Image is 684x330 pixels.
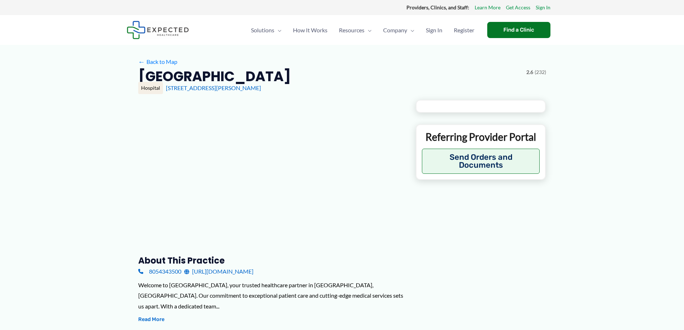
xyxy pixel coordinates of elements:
button: Read More [138,315,164,324]
span: Resources [339,18,364,43]
span: Menu Toggle [364,18,372,43]
nav: Primary Site Navigation [245,18,480,43]
a: Sign In [420,18,448,43]
a: Register [448,18,480,43]
span: Solutions [251,18,274,43]
span: Sign In [426,18,442,43]
h2: [GEOGRAPHIC_DATA] [138,68,291,85]
img: Expected Healthcare Logo - side, dark font, small [127,21,189,39]
a: ←Back to Map [138,56,177,67]
span: (232) [535,68,546,77]
a: How It Works [287,18,333,43]
a: Learn More [475,3,501,12]
a: CompanyMenu Toggle [377,18,420,43]
a: [URL][DOMAIN_NAME] [184,266,253,277]
button: Send Orders and Documents [422,149,540,174]
a: SolutionsMenu Toggle [245,18,287,43]
span: Company [383,18,407,43]
a: Find a Clinic [487,22,550,38]
a: 8054343500 [138,266,181,277]
span: How It Works [293,18,327,43]
p: Referring Provider Portal [422,130,540,143]
span: 2.6 [526,68,533,77]
span: ← [138,58,145,65]
span: Menu Toggle [274,18,281,43]
a: Sign In [536,3,550,12]
div: Hospital [138,82,163,94]
a: ResourcesMenu Toggle [333,18,377,43]
strong: Providers, Clinics, and Staff: [406,4,469,10]
h3: About this practice [138,255,404,266]
span: Register [454,18,474,43]
span: Menu Toggle [407,18,414,43]
div: Welcome to [GEOGRAPHIC_DATA], your trusted healthcare partner in [GEOGRAPHIC_DATA], [GEOGRAPHIC_D... [138,280,404,312]
a: [STREET_ADDRESS][PERSON_NAME] [166,84,261,91]
a: Get Access [506,3,530,12]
